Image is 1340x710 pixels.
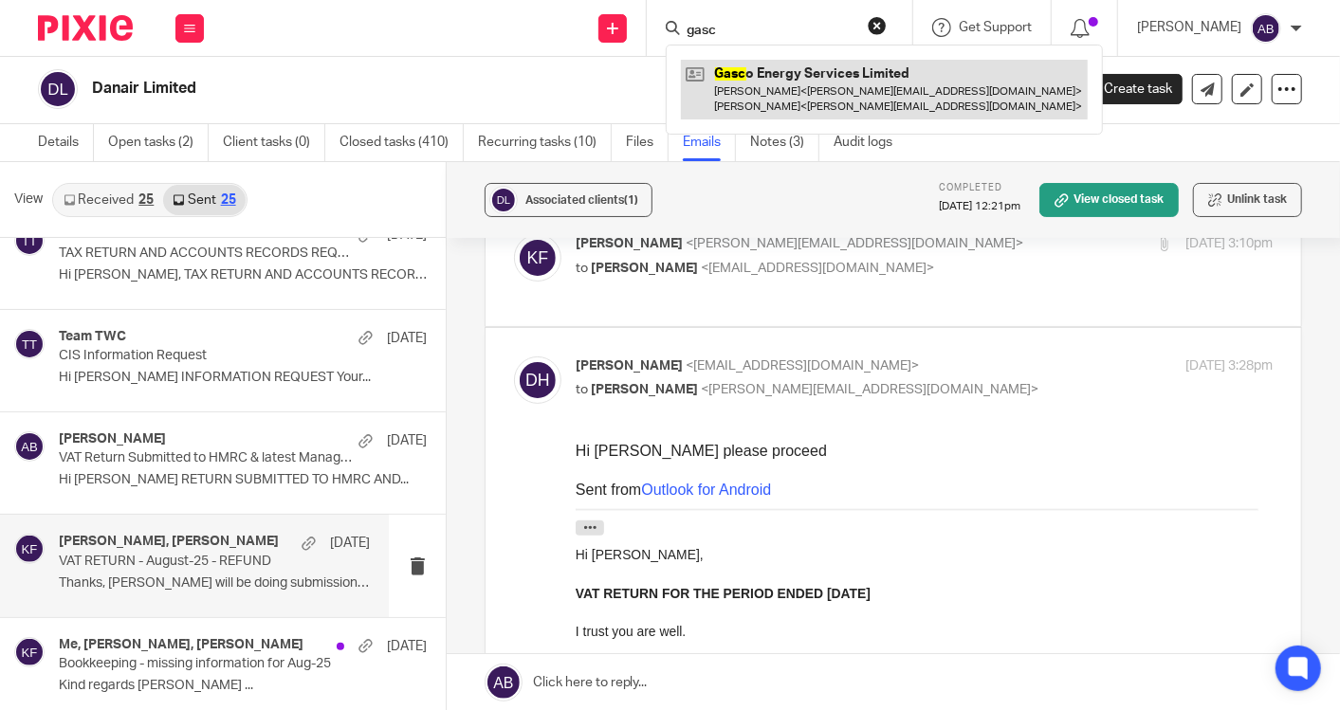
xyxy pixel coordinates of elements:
strong: [DATE] [558,279,601,294]
p: [DATE] [330,534,370,553]
span: [PERSON_NAME] [591,262,698,275]
a: Open tasks (2) [108,124,209,161]
p: Kind regards [PERSON_NAME] ... [59,678,427,694]
p: [DATE] 3:28pm [1185,356,1273,376]
p: VAT Return Submitted to HMRC & latest Management Accounts Aug-2025 [59,450,353,466]
p: [DATE] 3:10pm [1185,234,1273,254]
span: <[EMAIL_ADDRESS][DOMAIN_NAME]> [686,359,919,373]
span: View [14,190,43,209]
div: 25 [221,193,236,207]
span: [PERSON_NAME] [576,237,683,250]
a: Recurring tasks (10) [478,124,612,161]
a: Emails [683,124,736,161]
p: [DATE] [387,431,427,450]
img: svg%3E [38,69,78,109]
span: 😊 [508,2,524,17]
span: Completed [939,183,1002,192]
a: Files [626,124,669,161]
h4: Team TWC [59,329,126,345]
p: [DATE] [387,637,427,656]
p: TAX RETURN AND ACCOUNTS RECORDS REQUEST [59,246,353,262]
span: [PERSON_NAME] [591,383,698,396]
span: [DATE] [558,646,601,662]
div: 25 [138,193,154,207]
a: Audit logs [834,124,907,161]
img: svg%3E [514,356,561,404]
span: Get Support [959,21,1032,34]
a: Notes (3) [750,124,819,161]
span: to [576,383,588,396]
span: <[PERSON_NAME][EMAIL_ADDRESS][DOMAIN_NAME]> [686,237,1023,250]
h4: Me, [PERSON_NAME], [PERSON_NAME] [59,637,303,653]
span: [PERSON_NAME] [576,359,683,373]
img: svg%3E [514,234,561,282]
p: [DATE] [387,329,427,348]
strong: ENDED [DATE] [202,144,295,159]
img: svg%3E [14,431,45,462]
a: Closed tasks (410) [340,124,464,161]
a: View closed task [1039,183,1179,217]
button: Associated clients(1) [485,183,652,217]
a: Outlook for Android [57,410,170,425]
p: Bookkeeping - missing information for Aug-25 [59,656,353,672]
span: <[PERSON_NAME][EMAIL_ADDRESS][DOMAIN_NAME]> [701,383,1038,396]
span: ENDED [DATE] [202,513,295,528]
a: Received25 [54,185,163,215]
p: [DATE] 12:21pm [939,199,1020,214]
a: Sent25 [163,185,245,215]
p: Hi [PERSON_NAME] INFORMATION REQUEST Your... [59,370,427,386]
input: Search [685,23,855,40]
span: <[EMAIL_ADDRESS][DOMAIN_NAME]> [701,262,934,275]
p: Thanks, [PERSON_NAME] will be doing submission and... [59,575,370,592]
a: Create task [1073,74,1183,104]
img: emails [161,169,311,244]
button: Clear [868,16,887,35]
img: svg%3E [14,329,45,359]
a: Client tasks (0) [223,124,325,161]
button: Unlink task [1193,183,1302,217]
img: svg%3E [14,637,45,667]
a: Outlook for Android [65,40,195,56]
img: svg%3E [14,226,45,256]
p: VAT RETURN - August-25 - REFUND [59,554,307,570]
h4: [PERSON_NAME] [59,431,166,447]
span: to [576,262,588,275]
h4: [PERSON_NAME], [PERSON_NAME] [59,534,279,550]
img: Pixie [38,15,133,41]
p: Hi [PERSON_NAME], TAX RETURN AND ACCOUNTS RECORDS... [59,267,427,283]
a: Details [38,124,94,161]
p: Hi [PERSON_NAME] RETURN SUBMITTED TO HMRC AND... [59,472,427,488]
img: svg%3E [1251,13,1281,44]
span: Associated clients [525,194,638,206]
span: (1) [624,194,638,206]
img: svg%3E [14,534,45,564]
h2: Danair Limited [92,79,854,99]
p: CIS Information Request [59,348,353,364]
p: [PERSON_NAME] [1137,18,1241,37]
img: svg%3E [489,186,518,214]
